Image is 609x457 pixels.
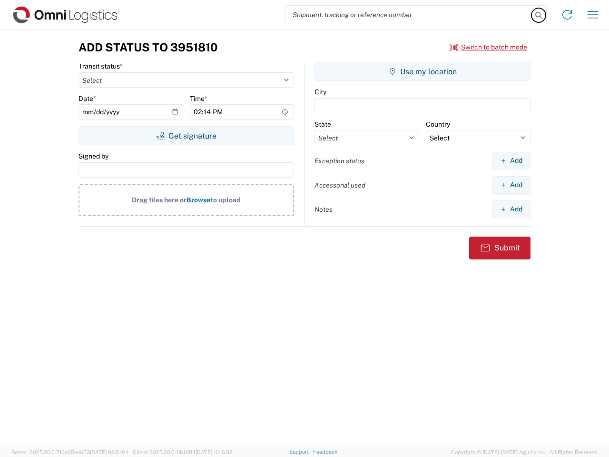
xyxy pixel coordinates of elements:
[79,126,294,145] button: Get signature
[289,449,313,455] a: Support
[314,181,365,189] label: Accessorial used
[79,152,108,160] label: Signed by
[11,449,128,455] span: Server: 2025.20.0-710e05ee653
[79,94,96,103] label: Date
[79,40,217,54] h3: Add Status to 3951810
[314,205,333,214] label: Notes
[196,449,233,455] span: [DATE] 10:16:38
[187,196,210,204] span: Browse
[314,157,364,165] label: Exception status
[469,237,530,259] button: Submit
[133,449,233,455] span: Client: 2025.20.0-8b113f4
[314,88,326,96] label: City
[492,176,530,194] button: Add
[210,196,241,204] span: to upload
[492,200,530,218] button: Add
[450,40,527,55] button: Switch to batch mode
[451,448,598,457] span: Copyright © [DATE]-[DATE] Agistix Inc., All Rights Reserved
[313,449,337,455] a: Feedback
[132,196,187,204] span: Drag files here or
[492,152,530,169] button: Add
[426,120,450,129] label: Country
[314,120,331,129] label: State
[314,62,530,81] button: Use my location
[285,6,532,24] input: Shipment, tracking or reference number
[90,449,128,455] span: [DATE] 09:51:04
[79,62,123,70] label: Transit status
[190,94,207,103] label: Time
